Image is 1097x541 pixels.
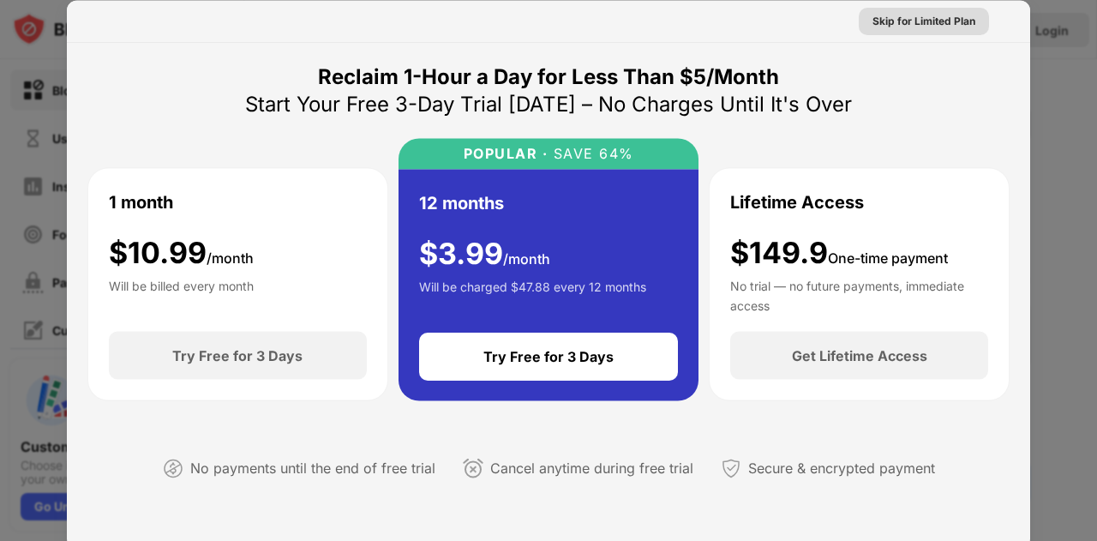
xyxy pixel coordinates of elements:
[730,277,988,311] div: No trial — no future payments, immediate access
[172,347,303,364] div: Try Free for 3 Days
[792,347,927,364] div: Get Lifetime Access
[109,277,254,311] div: Will be billed every month
[419,236,550,271] div: $ 3.99
[748,456,935,481] div: Secure & encrypted payment
[109,235,254,270] div: $ 10.99
[721,458,741,478] img: secured-payment
[828,249,948,266] span: One-time payment
[503,249,550,267] span: /month
[464,145,548,161] div: POPULAR ·
[245,90,852,117] div: Start Your Free 3-Day Trial [DATE] – No Charges Until It's Over
[490,456,693,481] div: Cancel anytime during free trial
[207,249,254,266] span: /month
[463,458,483,478] img: cancel-anytime
[109,189,173,214] div: 1 month
[190,456,435,481] div: No payments until the end of free trial
[163,458,183,478] img: not-paying
[548,145,634,161] div: SAVE 64%
[730,235,948,270] div: $149.9
[318,63,779,90] div: Reclaim 1-Hour a Day for Less Than $5/Month
[483,348,614,365] div: Try Free for 3 Days
[419,189,504,215] div: 12 months
[730,189,864,214] div: Lifetime Access
[872,12,975,29] div: Skip for Limited Plan
[419,278,646,312] div: Will be charged $47.88 every 12 months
